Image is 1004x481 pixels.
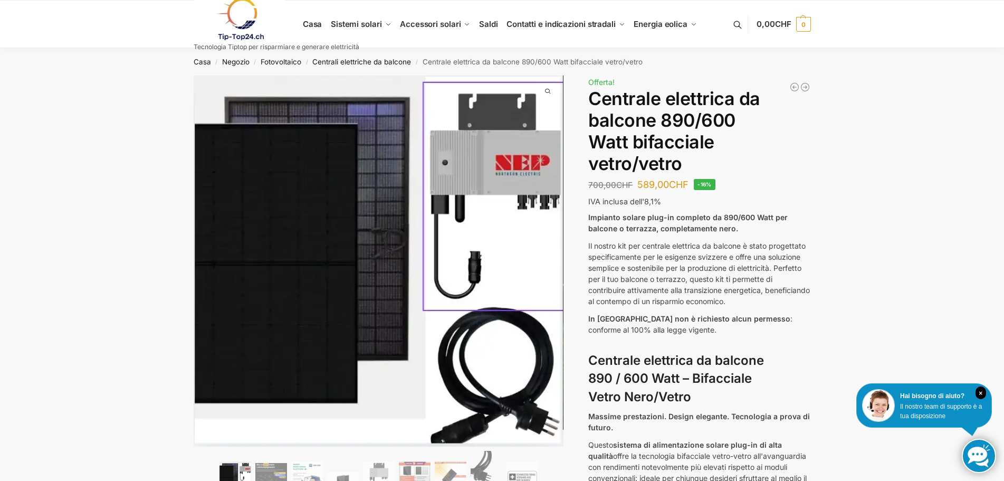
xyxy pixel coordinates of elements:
[194,58,211,66] a: Casa
[396,1,475,48] a: Accessori solari
[327,1,396,48] a: Sistemi solari
[306,59,308,65] font: /
[979,390,982,397] font: ×
[900,392,964,400] font: Hai bisogno di aiuto?
[215,59,217,65] font: /
[629,1,701,48] a: Energia eolica
[634,19,687,29] font: Energia eolica
[588,88,760,174] font: Centrale elettrica da balcone 890/600 Watt bifacciale vetro/vetro
[800,82,810,92] a: Stazione elettrica a spina 890/600 Watt, con supporto per terrazza, consegna inclusa
[697,181,712,187] font: -16%
[757,19,791,29] span: 0,00
[588,353,764,405] font: Centrale elettrica da balcone 890 / 600 Watt – Bifacciale Vetro Nero/Vetro
[222,58,250,66] a: Negozio
[502,1,629,48] a: Contatti e indicazioni stradali
[900,403,982,420] font: Il nostro team di supporto è a tua disposizione
[588,241,810,306] font: Il nostro kit per centrale elettrica da balcone è stato progettato specificamente per le esigenze...
[331,19,382,29] font: Sistemi solari
[588,314,790,323] font: In [GEOGRAPHIC_DATA] non è richiesto alcun permesso
[976,386,986,399] i: Vicino
[796,17,811,32] span: 0
[400,19,461,29] font: Accessori solari
[563,76,933,429] img: Centrale elettrica da balcone 890/600 Watt bifacciale vetro/vetro 3
[175,48,829,76] nav: Briciole di pane
[616,180,633,190] font: CHF
[588,180,616,190] font: 700,00
[194,76,564,447] img: Centrale elettrica da balcone 890/600 Watt bifacciale vetro/vetro 1
[588,197,661,206] font: IVA inclusa dell'8,1%
[588,78,615,87] font: Offerta!
[775,19,791,29] span: CHF
[789,82,800,92] a: Impianto solare da 890/600 Watt + batteria di accumulo da 2,7 KW, senza autorizzazione
[588,314,792,334] font: : conforme al 100% alla legge vigente.
[479,19,498,29] font: Saldi
[588,213,788,233] font: Impianto solare plug-in completo da 890/600 Watt per balcone o terrazza, completamente nero.
[588,440,782,460] font: sistema di alimentazione solare plug-in di alta qualità
[757,8,810,40] a: 0,00CHF 0
[637,179,669,190] font: 589,00
[423,58,643,66] font: Centrale elettrica da balcone 890/600 Watt bifacciale vetro/vetro
[588,440,613,449] font: Questo
[312,58,411,66] a: Centrali elettriche da balcone
[862,389,895,422] img: Assistenza clienti
[254,59,256,65] font: /
[669,179,689,190] font: CHF
[475,1,502,48] a: Saldi
[194,43,359,51] font: Tecnologia Tiptop per risparmiare e generare elettricità
[416,59,418,65] font: /
[261,58,301,66] a: Fotovoltaico
[506,19,616,29] font: Contatti e indicazioni stradali
[588,412,810,432] font: Massime prestazioni. Design elegante. Tecnologia a prova di futuro.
